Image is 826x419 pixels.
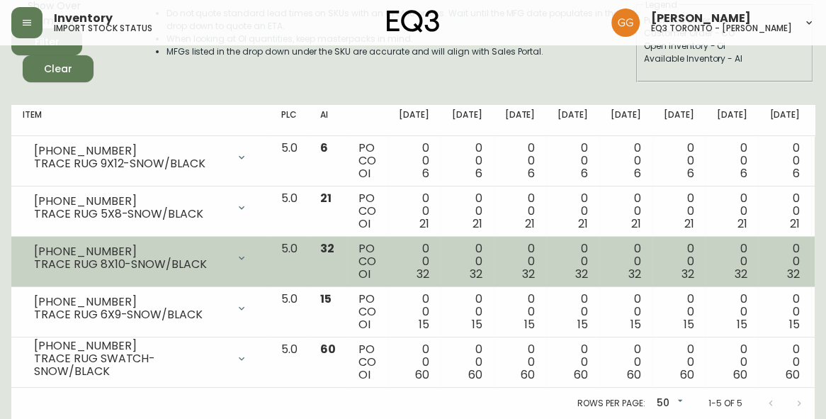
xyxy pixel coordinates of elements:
div: [PHONE_NUMBER]TRACE RUG SWATCH-SNOW/BLACK [23,343,259,374]
div: 0 0 [558,293,588,331]
div: 0 0 [664,142,694,180]
div: [PHONE_NUMBER] [34,245,227,258]
div: 0 0 [399,192,429,230]
li: MFGs listed in the drop down under the SKU are accurate and will align with Sales Portal. [166,45,635,58]
div: 0 0 [717,293,747,331]
div: 0 0 [611,293,641,331]
td: 5.0 [270,337,309,388]
div: 0 0 [505,142,536,180]
span: 32 [522,266,535,282]
div: [PHONE_NUMBER]TRACE RUG 6X9-SNOW/BLACK [23,293,259,324]
p: 1-5 of 5 [708,397,742,410]
span: 15 [524,316,535,333]
span: 60 [320,341,336,357]
span: 21 [320,190,332,206]
span: 60 [627,367,641,383]
span: Inventory [54,13,113,24]
div: 0 0 [399,242,429,281]
span: 32 [787,266,800,282]
div: 0 0 [558,192,588,230]
div: 0 0 [452,343,482,381]
span: OI [358,216,370,232]
div: 0 0 [452,293,482,331]
span: 15 [472,316,482,333]
span: 6 [475,165,482,181]
div: 0 0 [558,242,588,281]
span: 15 [320,291,332,307]
span: 32 [681,266,694,282]
span: 15 [736,316,747,333]
th: [DATE] [652,105,706,136]
div: TRACE RUG 9X12-SNOW/BLACK [34,157,227,170]
div: 0 0 [664,293,694,331]
th: [DATE] [599,105,652,136]
span: 60 [732,367,747,383]
td: 5.0 [270,186,309,237]
div: 0 0 [505,293,536,331]
h5: eq3 toronto - [PERSON_NAME] [651,24,792,33]
div: 0 0 [611,142,641,180]
div: 0 0 [664,343,694,381]
span: Clear [34,60,82,78]
span: 6 [581,165,588,181]
div: 0 0 [717,142,747,180]
th: AI [309,105,347,136]
div: [PHONE_NUMBER]TRACE RUG 8X10-SNOW/BLACK [23,242,259,274]
div: 0 0 [717,242,747,281]
div: 0 0 [717,343,747,381]
h5: import stock status [54,24,152,33]
span: 60 [680,367,694,383]
div: 0 0 [769,293,800,331]
span: OI [358,165,370,181]
span: 6 [528,165,535,181]
p: Rows per page: [577,397,645,410]
span: 15 [577,316,588,333]
th: [DATE] [546,105,599,136]
div: TRACE RUG 8X10-SNOW/BLACK [34,258,227,271]
div: 0 0 [664,242,694,281]
span: OI [358,367,370,383]
button: Clear [23,55,94,82]
div: 0 0 [452,192,482,230]
span: 6 [740,165,747,181]
div: 0 0 [452,142,482,180]
div: PO CO [358,242,376,281]
span: 15 [684,316,694,333]
th: [DATE] [706,105,759,136]
div: TRACE RUG 5X8-SNOW/BLACK [34,208,227,220]
img: dbfc93a9366efef7dcc9a31eef4d00a7 [611,9,640,37]
div: 0 0 [399,293,429,331]
span: 32 [320,240,334,257]
span: 21 [473,216,482,232]
div: [PHONE_NUMBER] [34,296,227,308]
span: 21 [737,216,747,232]
span: 21 [419,216,429,232]
div: 0 0 [769,142,800,180]
div: PO CO [358,192,376,230]
span: 15 [789,316,800,333]
th: Item [11,105,270,136]
span: 60 [521,367,535,383]
div: PO CO [358,142,376,180]
div: 0 0 [505,192,536,230]
td: 5.0 [270,136,309,186]
div: [PHONE_NUMBER] [34,145,227,157]
div: 0 0 [769,242,800,281]
div: 0 0 [664,192,694,230]
span: OI [358,266,370,282]
div: 0 0 [399,343,429,381]
div: [PHONE_NUMBER]TRACE RUG 5X8-SNOW/BLACK [23,192,259,223]
div: 0 0 [399,142,429,180]
span: 32 [417,266,429,282]
span: 15 [630,316,641,333]
div: 0 0 [505,343,536,381]
div: 0 0 [611,192,641,230]
div: 0 0 [558,343,588,381]
span: 60 [786,367,800,383]
span: 6 [687,165,694,181]
div: TRACE RUG 6X9-SNOW/BLACK [34,308,227,321]
span: 21 [631,216,641,232]
td: 5.0 [270,237,309,287]
th: [DATE] [758,105,811,136]
span: 21 [578,216,588,232]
